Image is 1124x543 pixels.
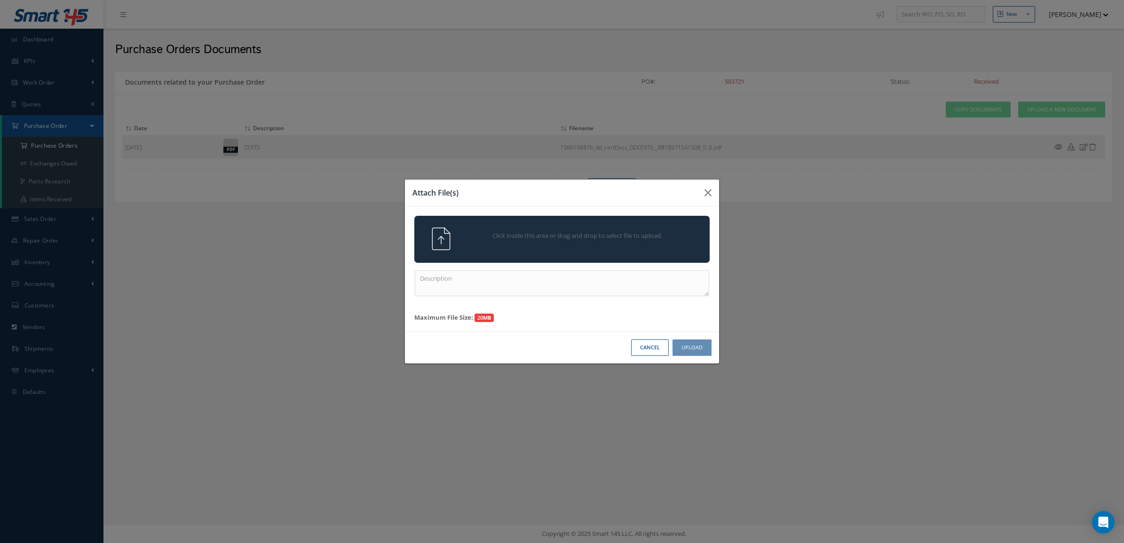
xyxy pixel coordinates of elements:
[475,314,494,322] span: 20
[631,339,669,356] button: Cancel
[430,228,452,250] img: svg+xml;base64,PHN2ZyB4bWxucz0iaHR0cDovL3d3dy53My5vcmcvMjAwMC9zdmciIHhtbG5zOnhsaW5rPSJodHRwOi8vd3...
[412,187,697,198] h3: Attach File(s)
[1092,511,1115,534] div: Open Intercom Messenger
[483,314,491,321] strong: MB
[414,313,473,322] strong: Maximum File Size:
[673,339,712,356] button: Upload
[471,231,684,241] span: Click inside this area or drag and drop to select file to upload.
